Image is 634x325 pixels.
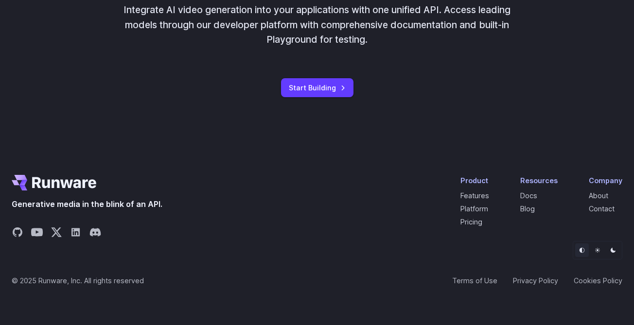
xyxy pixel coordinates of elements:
[89,226,101,241] a: Share on Discord
[520,191,537,200] a: Docs
[70,226,82,241] a: Share on LinkedIn
[513,275,558,286] a: Privacy Policy
[12,198,162,211] span: Generative media in the blink of an API.
[575,243,589,257] button: Default
[452,275,497,286] a: Terms of Use
[460,175,489,186] div: Product
[460,191,489,200] a: Features
[573,241,622,259] ul: Theme selector
[591,243,604,257] button: Light
[574,275,622,286] a: Cookies Policy
[115,2,519,47] p: Integrate AI video generation into your applications with one unified API. Access leading models ...
[460,218,482,226] a: Pricing
[12,175,96,190] a: Go to /
[460,205,488,213] a: Platform
[31,226,43,241] a: Share on YouTube
[520,175,558,186] div: Resources
[281,78,353,97] a: Start Building
[589,191,608,200] a: About
[589,175,622,186] div: Company
[12,275,144,286] span: © 2025 Runware, Inc. All rights reserved
[520,205,535,213] a: Blog
[12,226,23,241] a: Share on GitHub
[589,205,615,213] a: Contact
[606,243,620,257] button: Dark
[51,226,62,241] a: Share on X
